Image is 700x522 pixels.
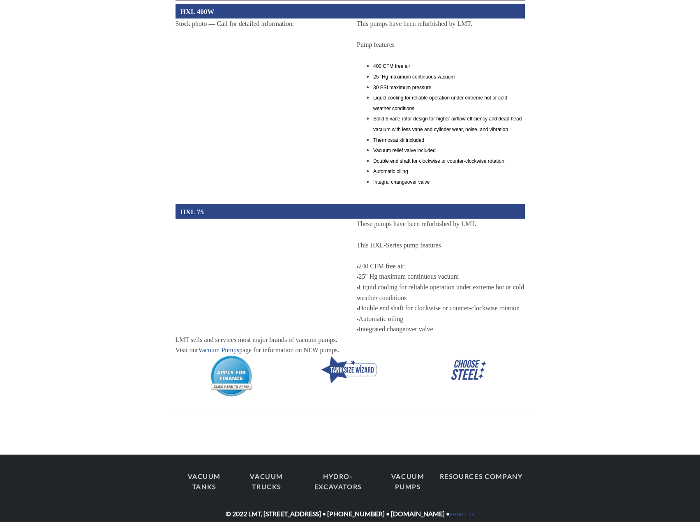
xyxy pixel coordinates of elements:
[440,468,483,485] a: Resources
[176,335,347,356] div: LMT sells and services most major brands of vacuum pumps. Visit our page for information on NEW p...
[176,468,233,495] a: Vacuum Tanks
[373,169,408,174] span: Automatic oiling
[176,18,347,29] div: Stock photo — Call for detailed information.
[235,468,298,495] a: Vacuum Trucks
[373,116,522,132] span: Solid 6 vane rotor design for higher airflow efficiency and dead head vacuum with less vane and c...
[353,18,525,204] div: This pumps have been refurbished by LMT. Pump features
[373,95,507,111] span: Liquid cooling for reliable operation under extreme hot or cold weather conditions
[198,346,239,353] a: Vacuum Pumps
[373,74,455,80] span: 25" Hg maximum continuous vacuum
[373,63,410,69] span: 400 CFM free air
[300,468,376,495] a: Hydro-Excavators
[373,85,431,90] span: 30 PSI maximum pressure
[450,358,488,382] img: Stacks Image p134321_n6
[321,356,380,384] img: Stacks Image p134321_n9
[413,358,525,382] a: Choose Steel
[450,510,474,517] a: e-mail us
[485,468,522,485] a: Company
[211,356,252,397] img: Stacks Image p134321_n3
[357,264,358,270] span: ▪
[357,274,358,280] span: ▪
[180,8,215,16] span: HXL 400W
[357,306,358,312] span: ▪
[357,285,358,291] span: ▪
[357,316,358,322] span: ▪
[378,468,438,495] a: Vacuum Pumps
[373,179,430,185] span: Integral changeover valve
[373,148,436,153] span: Vacuum relief valve included
[373,158,504,164] span: Double end shaft for clockwise or counter-clockwise rotation
[357,327,358,333] span: ▪
[353,219,525,335] div: These pumps have been refurbished by LMT. This HXL-Series pump features 240 CFM free air 25" Hg m...
[373,137,424,143] span: Thermostat kit included
[169,468,531,520] div: © 2022 LMT, [STREET_ADDRESS] • [PHONE_NUMBER] • [DOMAIN_NAME] •
[176,356,287,397] a: Financing
[294,356,406,384] a: Tank Size Wizard
[180,208,204,216] span: HXL 75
